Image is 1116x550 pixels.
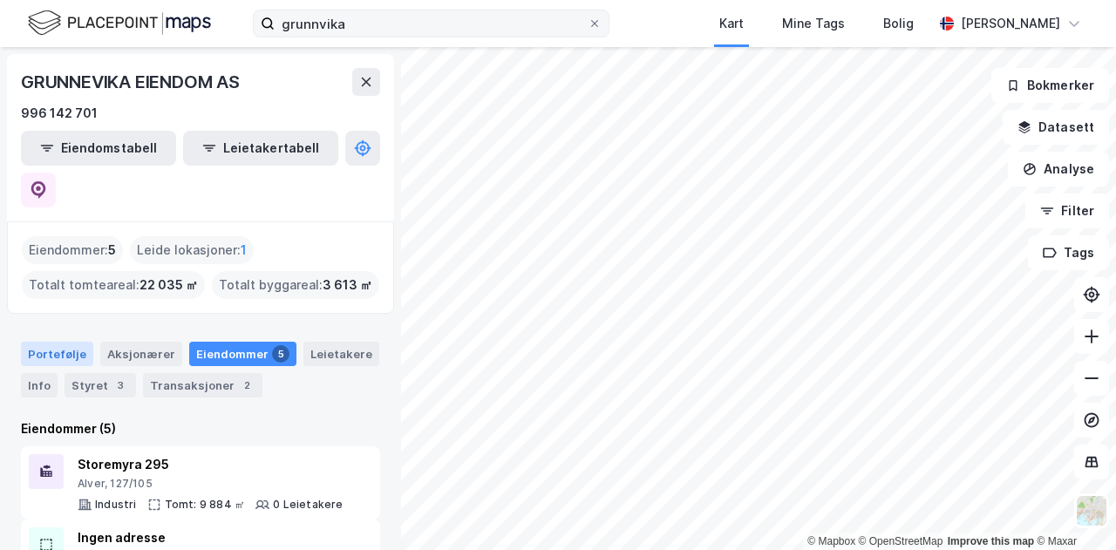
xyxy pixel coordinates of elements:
div: Tomt: 9 884 ㎡ [165,498,246,512]
div: Bolig [883,13,914,34]
div: 3 [112,377,129,394]
input: Søk på adresse, matrikkel, gårdeiere, leietakere eller personer [275,10,588,37]
div: Leietakere [303,342,379,366]
div: Alver, 127/105 [78,477,344,491]
div: GRUNNEVIKA EIENDOM AS [21,68,243,96]
span: 5 [108,240,116,261]
div: Info [21,373,58,397]
button: Tags [1028,235,1109,270]
div: Eiendommer (5) [21,418,380,439]
div: 0 Leietakere [273,498,343,512]
div: Industri [95,498,137,512]
div: 2 [238,377,255,394]
div: Totalt tomteareal : [22,271,205,299]
span: 22 035 ㎡ [139,275,198,295]
div: Storemyra 295 [78,454,344,475]
a: OpenStreetMap [859,535,943,547]
a: Improve this map [948,535,1034,547]
button: Bokmerker [991,68,1109,103]
div: Kart [719,13,744,34]
div: Transaksjoner [143,373,262,397]
button: Filter [1025,194,1109,228]
div: Leide lokasjoner : [130,236,254,264]
div: Mine Tags [782,13,845,34]
img: logo.f888ab2527a4732fd821a326f86c7f29.svg [28,8,211,38]
div: 5 [272,345,289,363]
button: Leietakertabell [183,131,338,166]
div: Totalt byggareal : [212,271,379,299]
div: Eiendommer [189,342,296,366]
div: [PERSON_NAME] [961,13,1060,34]
iframe: Chat Widget [1029,466,1116,550]
div: 996 142 701 [21,103,98,124]
a: Mapbox [807,535,855,547]
div: Eiendommer : [22,236,123,264]
button: Analyse [1008,152,1109,187]
div: Ingen adresse [78,527,349,548]
div: Styret [65,373,136,397]
div: Portefølje [21,342,93,366]
span: 3 613 ㎡ [323,275,372,295]
button: Eiendomstabell [21,131,176,166]
span: 1 [241,240,247,261]
div: Aksjonærer [100,342,182,366]
button: Datasett [1003,110,1109,145]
